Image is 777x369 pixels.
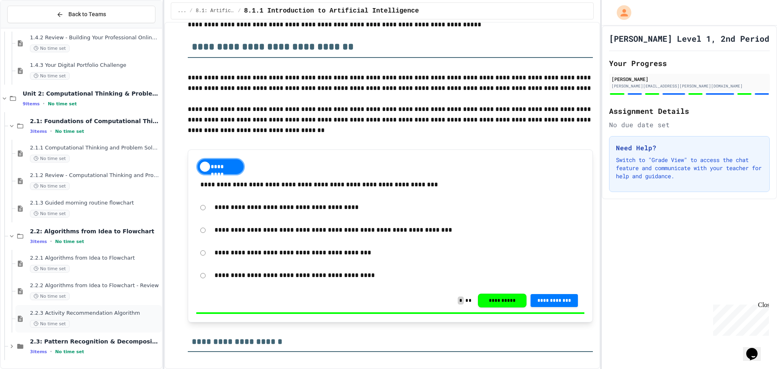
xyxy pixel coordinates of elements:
[244,6,419,16] span: 8.1.1 Introduction to Artificial Intelligence
[30,62,160,69] span: 1.4.3 Your Digital Portfolio Challenge
[55,239,84,244] span: No time set
[30,239,47,244] span: 3 items
[30,145,160,151] span: 2.1.1 Computational Thinking and Problem Solving
[7,6,155,23] button: Back to Teams
[30,228,160,235] span: 2.2: Algorithms from Idea to Flowchart
[238,8,241,14] span: /
[609,58,770,69] h2: Your Progress
[23,90,160,97] span: Unit 2: Computational Thinking & Problem-Solving
[30,320,70,328] span: No time set
[68,10,106,19] span: Back to Teams
[30,292,70,300] span: No time set
[30,72,70,80] span: No time set
[30,338,160,345] span: 2.3: Pattern Recognition & Decomposition
[609,120,770,130] div: No due date set
[616,143,763,153] h3: Need Help?
[3,3,56,51] div: Chat with us now!Close
[30,255,160,262] span: 2.2.1 Algorithms from Idea to Flowchart
[50,238,52,245] span: •
[30,34,160,41] span: 1.4.2 Review - Building Your Professional Online Presence
[30,172,160,179] span: 2.1.2 Review - Computational Thinking and Problem Solving
[710,301,769,336] iframe: chat widget
[30,349,47,354] span: 3 items
[30,45,70,52] span: No time set
[50,348,52,355] span: •
[30,265,70,273] span: No time set
[611,75,767,83] div: [PERSON_NAME]
[616,156,763,180] p: Switch to "Grade View" to access the chat feature and communicate with your teacher for help and ...
[190,8,193,14] span: /
[55,129,84,134] span: No time set
[30,282,160,289] span: 2.2.2 Algorithms from Idea to Flowchart - Review
[196,8,235,14] span: 8.1: Artificial Intelligence Basics
[609,33,769,44] h1: [PERSON_NAME] Level 1, 2nd Period
[30,117,160,125] span: 2.1: Foundations of Computational Thinking
[743,337,769,361] iframe: chat widget
[178,8,187,14] span: ...
[50,128,52,134] span: •
[30,129,47,134] span: 3 items
[55,349,84,354] span: No time set
[23,101,40,107] span: 9 items
[43,100,45,107] span: •
[48,101,77,107] span: No time set
[609,105,770,117] h2: Assignment Details
[30,310,160,317] span: 2.2.3 Activity Recommendation Algorithm
[30,200,160,207] span: 2.1.3 Guided morning routine flowchart
[30,182,70,190] span: No time set
[30,155,70,162] span: No time set
[611,83,767,89] div: [PERSON_NAME][EMAIL_ADDRESS][PERSON_NAME][DOMAIN_NAME]
[30,210,70,218] span: No time set
[608,3,633,22] div: My Account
